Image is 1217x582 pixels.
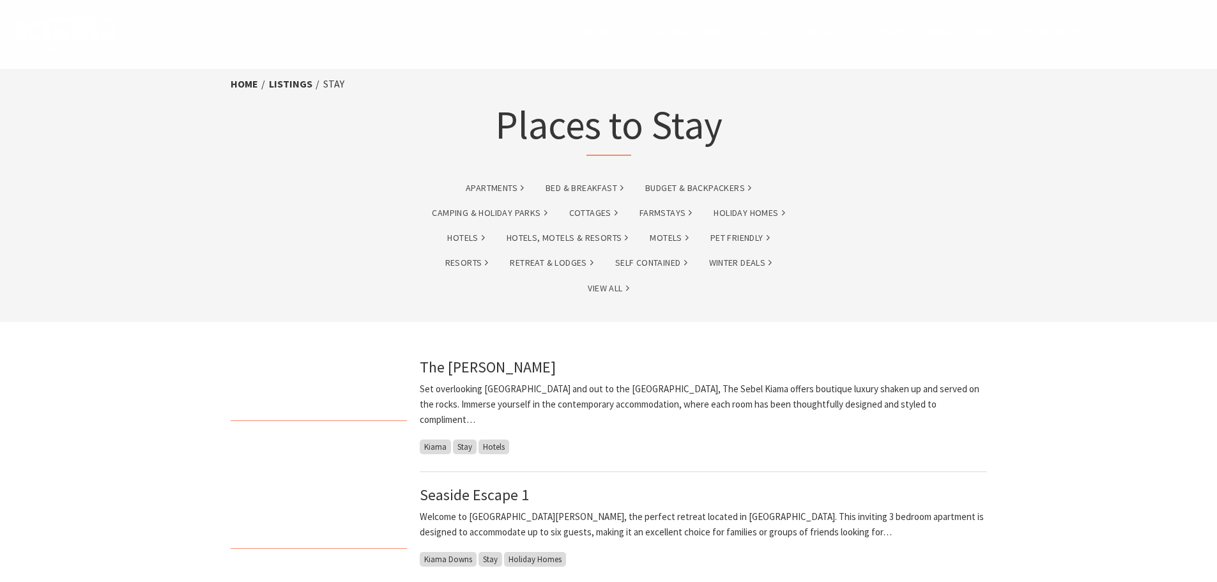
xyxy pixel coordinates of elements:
[930,24,993,40] span: What’s On
[269,77,312,91] a: listings
[507,231,629,245] a: Hotels, Motels & Resorts
[510,256,593,270] a: Retreat & Lodges
[420,381,987,427] p: Set overlooking [GEOGRAPHIC_DATA] and out to the [GEOGRAPHIC_DATA], The Sebel Kiama offers boutiq...
[420,485,529,505] a: Seaside Escape 1
[323,76,344,93] li: Stay
[546,181,624,195] a: Bed & Breakfast
[639,24,721,40] span: Destinations
[231,77,258,91] a: Home
[504,552,566,567] span: Holiday Homes
[569,206,618,220] a: Cottages
[466,181,524,195] a: Apartments
[639,206,693,220] a: Farmstays
[432,206,547,220] a: Camping & Holiday Parks
[876,24,905,40] span: Plan
[453,440,477,454] span: Stay
[420,440,451,454] span: Kiama
[478,552,502,567] span: Stay
[710,231,770,245] a: Pet Friendly
[645,181,751,195] a: Budget & backpackers
[495,99,723,156] h1: Places to Stay
[445,256,489,270] a: Resorts
[15,15,118,50] img: Kiama Logo
[420,509,987,540] p: Welcome to [GEOGRAPHIC_DATA][PERSON_NAME], the perfect retreat located in [GEOGRAPHIC_DATA]. This...
[420,552,477,567] span: Kiama Downs
[650,231,688,245] a: Motels
[478,440,509,454] span: Hotels
[569,22,1092,43] nav: Main Menu
[447,231,484,245] a: Hotels
[615,256,687,270] a: Self Contained
[714,206,785,220] a: Holiday Homes
[709,256,772,270] a: Winter Deals
[581,24,614,40] span: Home
[747,24,775,40] span: Stay
[1018,24,1079,40] span: Book now
[588,281,629,296] a: View All
[800,24,850,40] span: See & Do
[420,357,556,377] a: The [PERSON_NAME]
